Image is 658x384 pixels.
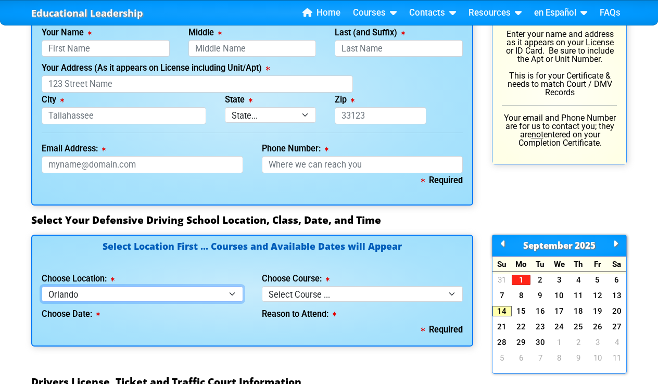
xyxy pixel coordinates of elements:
a: 19 [588,306,608,316]
label: Reason to Attend: [262,310,336,318]
div: Mo [512,257,531,272]
a: 31 [492,275,512,285]
b: Required [421,175,463,185]
a: 17 [550,306,569,316]
a: 6 [512,353,531,363]
a: en Español [530,5,591,21]
div: Su [492,257,512,272]
a: 27 [607,322,626,332]
p: Your email and Phone Number are for us to contact you; they are entered on your Completion Certif... [502,114,617,147]
label: Middle [188,29,222,37]
a: Courses [349,5,401,21]
div: We [550,257,569,272]
a: Home [298,5,345,21]
a: 3 [588,337,608,348]
label: Choose Date: [42,310,100,318]
a: 8 [512,290,531,301]
u: not [532,130,543,139]
a: 14 [492,306,512,316]
label: Zip [335,96,355,104]
a: FAQs [596,5,625,21]
a: 21 [492,322,512,332]
a: 24 [550,322,569,332]
a: 12 [588,290,608,301]
span: 2025 [575,239,596,251]
b: Required [421,325,463,335]
a: 11 [607,353,626,363]
a: 6 [607,275,626,285]
label: Your Name [42,29,92,37]
a: 11 [569,290,588,301]
a: 2 [569,337,588,348]
a: 20 [607,306,626,316]
a: 5 [492,353,512,363]
a: 10 [550,290,569,301]
a: 4 [569,275,588,285]
a: 30 [530,337,550,348]
input: Middle Name [188,40,317,57]
h3: Select Your Defensive Driving School Location, Class, Date, and Time [31,214,627,226]
a: 16 [530,306,550,316]
label: Choose Course: [262,275,330,283]
label: Phone Number: [262,145,328,153]
span: September [523,239,573,251]
label: Last (and Suffix) [335,29,405,37]
a: 4 [607,337,626,348]
a: 10 [588,353,608,363]
a: 18 [569,306,588,316]
a: Resources [464,5,526,21]
a: 3 [550,275,569,285]
label: Choose Location: [42,275,115,283]
a: 1 [512,275,531,285]
label: Email Address: [42,145,106,153]
a: 9 [530,290,550,301]
a: 2 [530,275,550,285]
a: 7 [530,353,550,363]
div: Sa [607,257,626,272]
div: Th [569,257,588,272]
div: Tu [530,257,550,272]
label: Your Address (As it appears on License including Unit/Apt) [42,64,270,72]
a: 23 [530,322,550,332]
a: 9 [569,353,588,363]
a: Educational Leadership [31,5,143,22]
div: Fr [588,257,608,272]
a: 1 [550,337,569,348]
input: 33123 [335,107,426,124]
input: 123 Street Name [42,75,353,93]
h4: Select Location First ... Courses and Available Dates will Appear [42,242,463,263]
a: 8 [550,353,569,363]
label: State [225,96,252,104]
a: 7 [492,290,512,301]
a: 15 [512,306,531,316]
label: City [42,96,64,104]
a: 25 [569,322,588,332]
a: 26 [588,322,608,332]
a: 28 [492,337,512,348]
a: 22 [512,322,531,332]
p: Enter your name and address as it appears on your License or ID Card. Be sure to include the Apt ... [502,30,617,97]
input: myname@domain.com [42,156,243,173]
a: 5 [588,275,608,285]
a: Contacts [405,5,460,21]
input: Last Name [335,40,463,57]
a: 13 [607,290,626,301]
input: Tallahassee [42,107,206,124]
input: Where we can reach you [262,156,463,173]
a: 29 [512,337,531,348]
input: First Name [42,40,170,57]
